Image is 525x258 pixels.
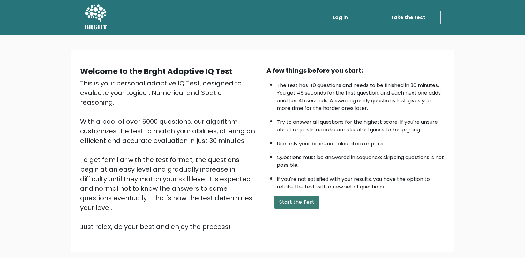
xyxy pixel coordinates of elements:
[375,11,441,24] a: Take the test
[277,115,445,134] li: Try to answer all questions for the highest score. If you're unsure about a question, make an edu...
[277,137,445,148] li: Use only your brain, no calculators or pens.
[266,66,445,75] div: A few things before you start:
[274,196,319,209] button: Start the Test
[277,78,445,112] li: The test has 40 questions and needs to be finished in 30 minutes. You get 45 seconds for the firs...
[277,151,445,169] li: Questions must be answered in sequence; skipping questions is not possible.
[80,66,232,77] b: Welcome to the Brght Adaptive IQ Test
[85,3,108,33] a: BRGHT
[80,78,259,232] div: This is your personal adaptive IQ Test, designed to evaluate your Logical, Numerical and Spatial ...
[85,23,108,31] h5: BRGHT
[330,11,350,24] a: Log in
[277,172,445,191] li: If you're not satisfied with your results, you have the option to retake the test with a new set ...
